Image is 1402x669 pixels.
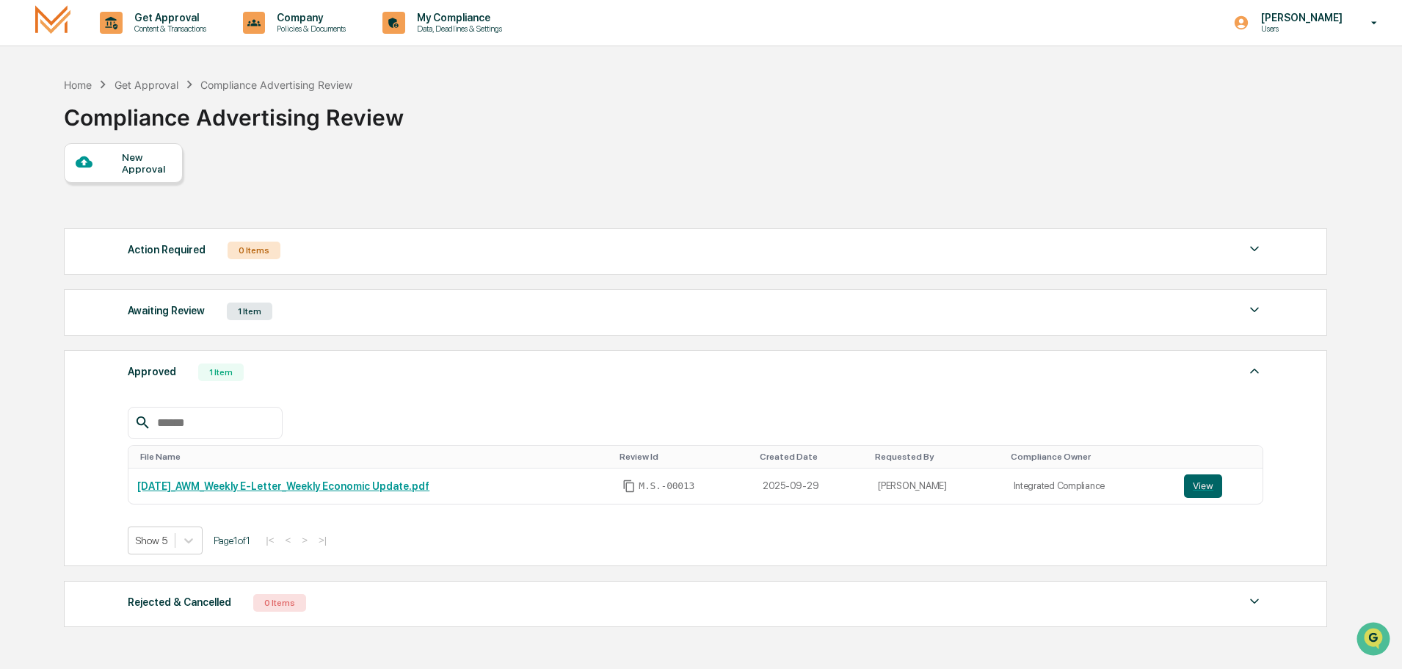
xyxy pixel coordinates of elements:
div: 0 Items [253,594,306,612]
button: |< [261,534,278,546]
p: Policies & Documents [265,23,353,34]
p: Company [265,12,353,23]
button: > [297,534,312,546]
div: 🖐️ [15,187,26,198]
button: < [280,534,295,546]
div: Toggle SortBy [1187,452,1257,462]
button: >| [314,534,331,546]
a: 🗄️Attestations [101,179,188,206]
span: Copy Id [622,480,636,493]
p: Data, Deadlines & Settings [405,23,509,34]
div: Home [64,79,92,91]
img: caret [1246,362,1263,380]
div: Toggle SortBy [620,452,748,462]
p: My Compliance [405,12,509,23]
a: 🔎Data Lookup [9,207,98,234]
div: Rejected & Cancelled [128,593,231,612]
div: Toggle SortBy [875,452,998,462]
div: Toggle SortBy [760,452,863,462]
div: Compliance Advertising Review [200,79,352,91]
img: caret [1246,301,1263,319]
div: Toggle SortBy [1011,452,1170,462]
div: New Approval [122,151,171,175]
img: 1746055101610-c473b297-6a78-478c-a979-82029cc54cd1 [15,112,41,139]
td: 2025-09-29 [754,469,869,504]
div: 1 Item [198,364,244,381]
p: Get Approval [123,12,214,23]
td: Integrated Compliance [1005,469,1176,504]
div: Toggle SortBy [140,452,608,462]
div: We're available if you need us! [50,127,186,139]
div: Action Required [128,240,206,259]
p: Content & Transactions [123,23,214,34]
a: [DATE]_AWM_Weekly E-Letter_Weekly Economic Update.pdf [137,480,429,492]
span: Attestations [121,185,182,200]
iframe: Open customer support [1355,621,1395,660]
span: Data Lookup [29,213,92,228]
p: [PERSON_NAME] [1249,12,1350,23]
div: Approved [128,362,176,381]
button: Start new chat [250,117,267,134]
img: caret [1246,593,1263,610]
div: Awaiting Review [128,301,205,320]
button: View [1184,474,1222,498]
p: How can we help? [15,31,267,54]
div: 🔎 [15,214,26,226]
a: Powered byPylon [103,248,178,260]
span: M.S.-00013 [639,480,694,492]
span: Preclearance [29,185,95,200]
img: logo [35,5,70,40]
div: 0 Items [228,242,280,259]
div: 1 Item [227,303,272,320]
div: 🗄️ [106,187,118,198]
div: Get Approval [115,79,178,91]
img: caret [1246,240,1263,258]
div: Start new chat [50,112,241,127]
span: Page 1 of 1 [214,535,250,546]
td: [PERSON_NAME] [869,469,1004,504]
a: 🖐️Preclearance [9,179,101,206]
span: Pylon [146,249,178,260]
p: Users [1249,23,1350,34]
div: Compliance Advertising Review [64,93,404,131]
a: View [1184,474,1254,498]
